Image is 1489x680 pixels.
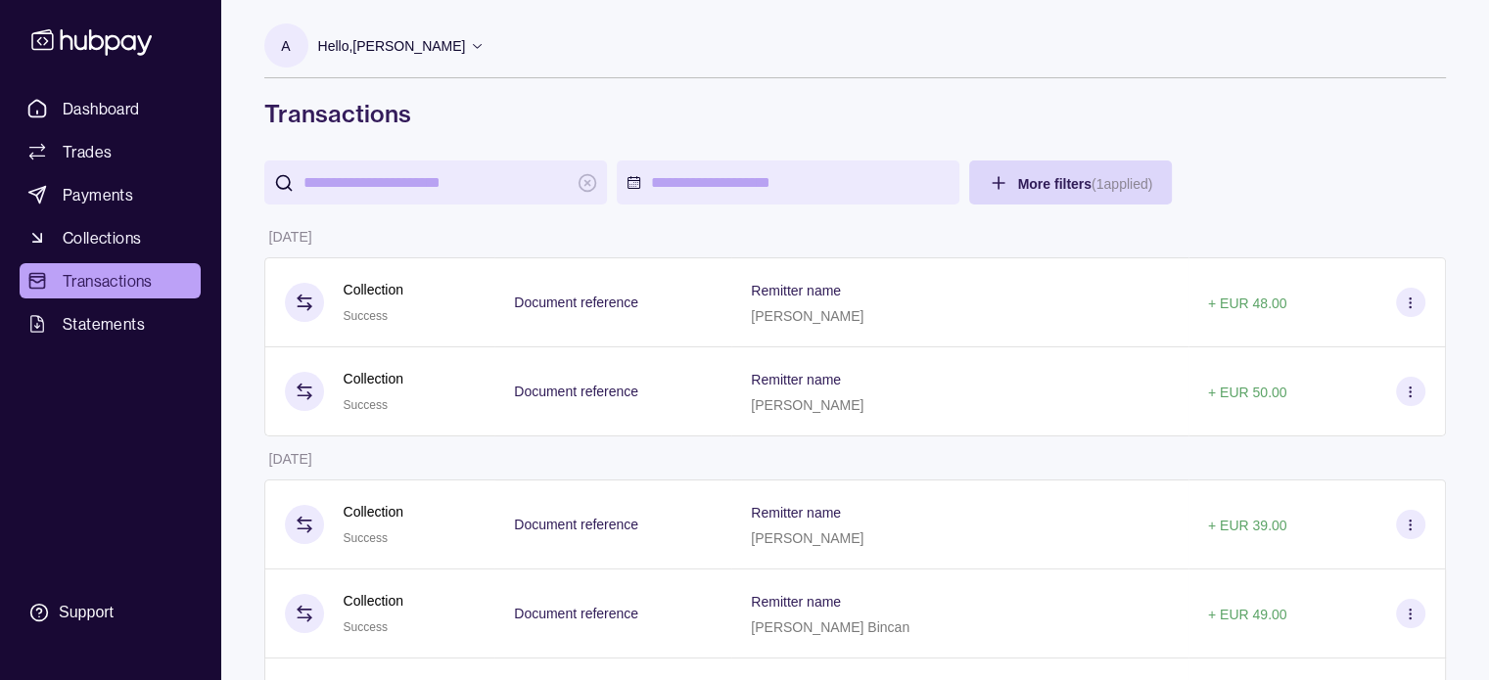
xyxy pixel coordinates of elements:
p: + EUR 50.00 [1208,385,1287,400]
span: Statements [63,312,145,336]
p: Remitter name [751,505,841,521]
span: Payments [63,183,133,206]
p: Remitter name [751,372,841,387]
span: More filters [1018,176,1153,192]
p: Remitter name [751,283,841,298]
span: Transactions [63,269,153,293]
p: [DATE] [269,451,312,467]
a: Support [20,592,201,633]
a: Statements [20,306,201,341]
a: Payments [20,177,201,212]
p: + EUR 48.00 [1208,295,1287,311]
p: Remitter name [751,594,841,610]
input: search [303,160,568,204]
p: Collection [344,590,403,612]
a: Dashboard [20,91,201,126]
p: + EUR 39.00 [1208,518,1287,533]
p: ( 1 applied) [1092,176,1152,192]
span: Collections [63,226,141,249]
p: [PERSON_NAME] [751,397,863,413]
a: Collections [20,220,201,255]
p: + EUR 49.00 [1208,607,1287,622]
p: Hello, [PERSON_NAME] [318,35,466,57]
p: Collection [344,279,403,300]
p: [PERSON_NAME] [751,308,863,324]
span: Trades [63,140,112,163]
a: Trades [20,134,201,169]
span: Dashboard [63,97,140,120]
h1: Transactions [264,98,1446,129]
p: Document reference [514,606,638,621]
span: Success [344,309,388,323]
p: Document reference [514,517,638,532]
p: A [281,35,290,57]
a: Transactions [20,263,201,298]
p: [DATE] [269,229,312,245]
p: Document reference [514,295,638,310]
span: Success [344,531,388,545]
p: [PERSON_NAME] Bincan [751,619,909,635]
button: More filters(1applied) [969,160,1173,204]
p: [PERSON_NAME] [751,530,863,546]
div: Support [59,602,114,623]
p: Collection [344,501,403,522]
span: Success [344,398,388,412]
span: Success [344,620,388,634]
p: Document reference [514,384,638,399]
p: Collection [344,368,403,389]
